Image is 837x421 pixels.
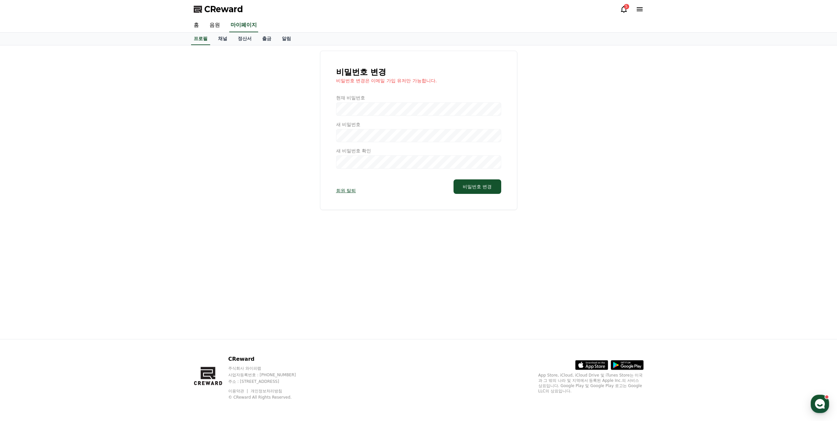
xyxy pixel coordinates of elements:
a: 정산서 [233,33,257,45]
p: 주식회사 와이피랩 [228,366,308,371]
h1: 비밀번호 변경 [336,67,501,77]
p: 사업자등록번호 : [PHONE_NUMBER] [228,372,308,378]
span: 대화 [60,219,68,224]
a: 프로필 [191,33,210,45]
a: 출금 [257,33,277,45]
p: CReward [228,355,308,363]
div: 5 [624,4,629,9]
p: © CReward All Rights Reserved. [228,395,308,400]
span: CReward [204,4,243,14]
a: 회원 탈퇴 [336,187,356,194]
span: 홈 [21,219,25,224]
a: 5 [620,5,628,13]
a: 알림 [277,33,296,45]
span: 설정 [102,219,110,224]
p: 주소 : [STREET_ADDRESS] [228,379,308,384]
a: CReward [194,4,243,14]
button: 비밀번호 변경 [454,179,501,194]
p: App Store, iCloud, iCloud Drive 및 iTunes Store는 미국과 그 밖의 나라 및 지역에서 등록된 Apple Inc.의 서비스 상표입니다. Goo... [538,373,644,394]
a: 개인정보처리방침 [251,389,282,393]
a: 홈 [2,209,43,225]
a: 설정 [85,209,126,225]
a: 홈 [188,18,204,32]
a: 마이페이지 [229,18,258,32]
a: 채널 [213,33,233,45]
a: 음원 [204,18,225,32]
a: 대화 [43,209,85,225]
p: 비밀번호 변경은 이메일 가입 유저만 가능합니다. [336,77,501,84]
a: 이용약관 [228,389,249,393]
